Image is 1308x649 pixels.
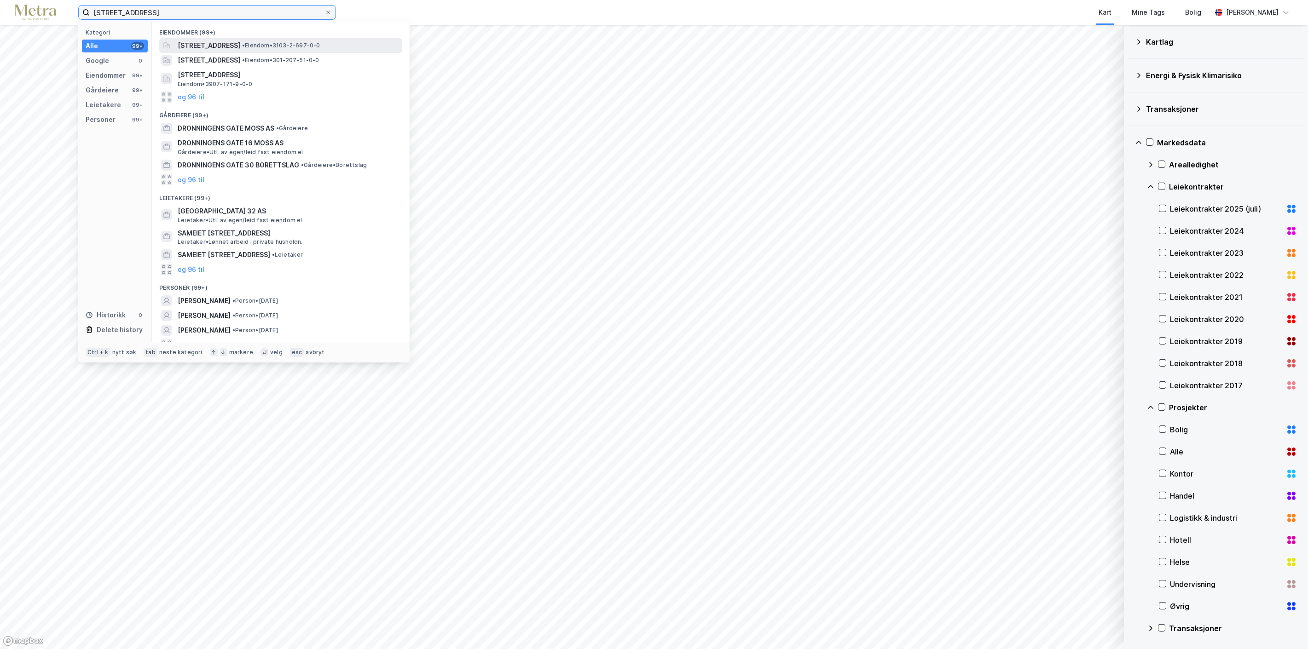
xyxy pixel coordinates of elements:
span: DRONNINGENS GATE MOSS AS [178,123,274,134]
span: SAMEIET [STREET_ADDRESS] [178,228,399,239]
div: Leiekontrakter [1169,181,1297,192]
div: Kategori [86,29,148,36]
div: Leiekontrakter 2022 [1170,270,1282,281]
button: og 96 til [178,264,204,275]
div: Gårdeiere (99+) [152,104,410,121]
div: 99+ [131,86,144,94]
div: Bolig [1185,7,1201,18]
div: velg [270,349,283,356]
span: Gårdeiere [276,125,308,132]
div: Eiendommer [86,70,126,81]
div: Transaksjoner [1169,623,1297,634]
span: Eiendom • 3103-2-697-0-0 [242,42,320,49]
span: Leietaker [272,251,303,258]
div: Ctrl + k [86,348,110,357]
div: Gårdeiere [86,85,119,96]
div: Prosjekter [1169,402,1297,413]
span: [STREET_ADDRESS] [178,40,240,51]
img: metra-logo.256734c3b2bbffee19d4.png [15,5,56,21]
div: Personer [86,114,116,125]
span: Person • [DATE] [232,327,278,334]
div: Google [86,55,109,66]
span: DRONNINGENS GATE 16 MOSS AS [178,138,399,149]
span: Leietaker • Lønnet arbeid i private husholdn. [178,238,303,246]
span: [STREET_ADDRESS] [178,55,240,66]
div: Historikk [86,310,126,321]
button: og 96 til [178,92,204,103]
span: DRONNINGENS GATE 30 BORETTSLAG [178,160,299,171]
div: nytt søk [112,349,137,356]
div: Leiekontrakter 2020 [1170,314,1282,325]
div: Kontrollprogram for chat [1262,605,1308,649]
div: Alle [1170,446,1282,457]
div: Leiekontrakter 2025 (juli) [1170,203,1282,214]
div: Handel [1170,490,1282,501]
div: neste kategori [159,349,203,356]
button: og 96 til [178,339,204,350]
span: • [242,57,245,63]
span: Person • [DATE] [232,297,278,304]
span: [PERSON_NAME] [178,310,231,321]
div: Transaksjoner [1146,103,1297,115]
div: Øvrig [1170,601,1282,612]
span: Gårdeiere • Borettslag [301,161,367,169]
a: Mapbox homepage [3,636,43,646]
div: Leiekontrakter 2017 [1170,380,1282,391]
div: Leiekontrakter 2018 [1170,358,1282,369]
div: 99+ [131,42,144,50]
div: 99+ [131,101,144,109]
span: • [276,125,279,132]
span: Gårdeiere • Utl. av egen/leid fast eiendom el. [178,149,305,156]
div: Leiekontrakter 2024 [1170,225,1282,236]
span: Eiendom • 3907-171-9-0-0 [178,80,252,88]
span: • [232,297,235,304]
div: Energi & Fysisk Klimarisiko [1146,70,1297,81]
span: [PERSON_NAME] [178,295,231,306]
div: 0 [137,311,144,319]
span: • [242,42,245,49]
div: [PERSON_NAME] [1226,7,1279,18]
div: Leiekontrakter 2021 [1170,292,1282,303]
input: Søk på adresse, matrikkel, gårdeiere, leietakere eller personer [90,6,324,19]
div: Arealledighet [1169,159,1297,170]
iframe: Chat Widget [1262,605,1308,649]
div: Markedsdata [1157,137,1297,148]
div: markere [229,349,253,356]
span: Eiendom • 301-207-51-0-0 [242,57,319,64]
span: SAMEIET [STREET_ADDRESS] [178,249,270,260]
span: [PERSON_NAME] [178,325,231,336]
div: Undervisning [1170,579,1282,590]
div: Kart [1099,7,1111,18]
div: Leietakere [86,99,121,110]
div: Kartlag [1146,36,1297,47]
span: • [301,161,304,168]
div: Helse [1170,557,1282,568]
div: Alle [86,40,98,52]
span: Person • [DATE] [232,312,278,319]
div: Leietakere (99+) [152,187,410,204]
div: avbryt [306,349,324,356]
button: og 96 til [178,174,204,185]
div: Bolig [1170,424,1282,435]
div: Mine Tags [1132,7,1165,18]
div: 99+ [131,116,144,123]
div: esc [290,348,304,357]
span: [STREET_ADDRESS] [178,69,399,80]
div: 0 [137,57,144,64]
div: Eiendommer (99+) [152,22,410,38]
span: • [272,251,275,258]
div: Logistikk & industri [1170,512,1282,523]
div: Personer (99+) [152,277,410,293]
div: Leiekontrakter 2023 [1170,247,1282,258]
span: • [232,312,235,319]
div: Leiekontrakter 2019 [1170,336,1282,347]
span: Leietaker • Utl. av egen/leid fast eiendom el. [178,217,304,224]
span: • [232,327,235,333]
span: [GEOGRAPHIC_DATA] 32 AS [178,206,399,217]
div: 99+ [131,72,144,79]
div: Delete history [97,324,143,335]
div: tab [144,348,157,357]
div: Kontor [1170,468,1282,479]
div: Hotell [1170,534,1282,546]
